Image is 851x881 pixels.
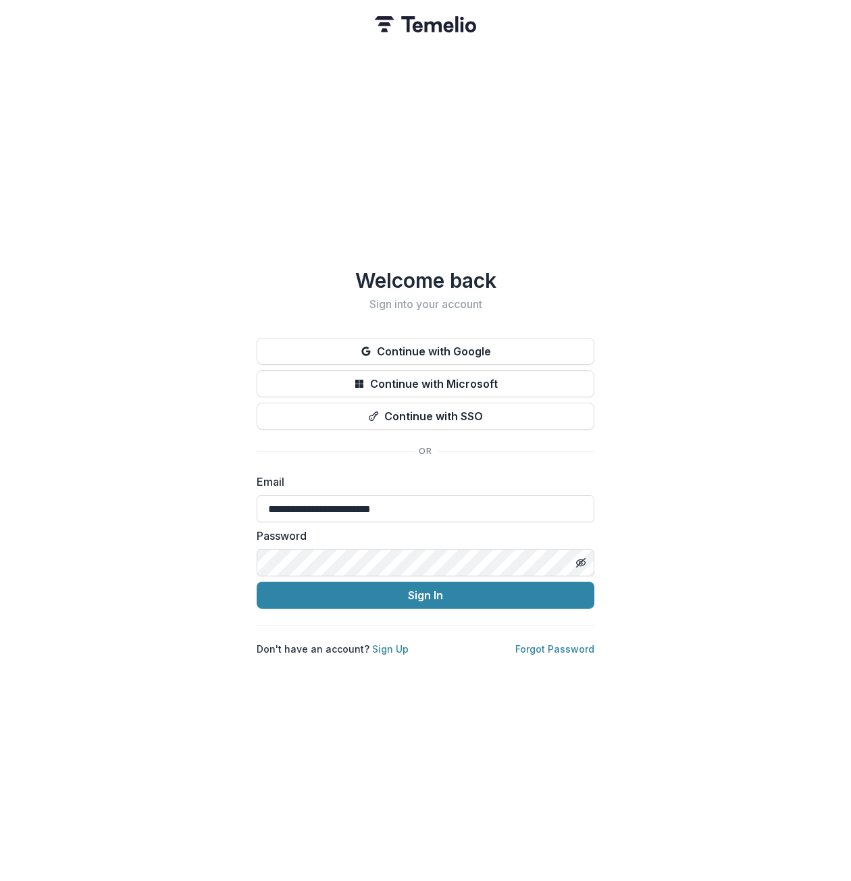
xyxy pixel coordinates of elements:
p: Don't have an account? [257,642,409,656]
img: Temelio [375,16,476,32]
button: Continue with SSO [257,403,594,430]
a: Sign Up [372,643,409,655]
a: Forgot Password [515,643,594,655]
h1: Welcome back [257,268,594,293]
label: Email [257,474,586,490]
button: Continue with Microsoft [257,370,594,397]
label: Password [257,528,586,544]
h2: Sign into your account [257,298,594,311]
button: Toggle password visibility [570,552,592,574]
button: Continue with Google [257,338,594,365]
button: Sign In [257,582,594,609]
